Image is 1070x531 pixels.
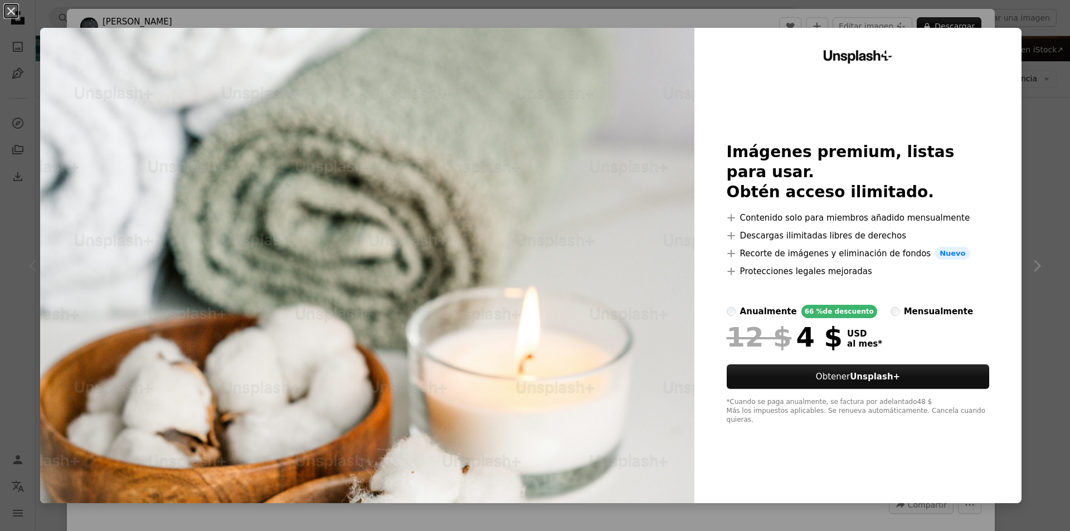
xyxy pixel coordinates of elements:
li: Descargas ilimitadas libres de derechos [727,229,990,242]
div: 66 % de descuento [801,305,877,318]
input: anualmente66 %de descuento [727,307,736,316]
div: 4 $ [727,323,843,352]
span: al mes * [847,339,882,349]
div: *Cuando se paga anualmente, se factura por adelantado 48 $ Más los impuestos aplicables. Se renue... [727,398,990,425]
div: anualmente [740,305,797,318]
span: USD [847,329,882,339]
li: Contenido solo para miembros añadido mensualmente [727,211,990,225]
li: Protecciones legales mejoradas [727,265,990,278]
li: Recorte de imágenes y eliminación de fondos [727,247,990,260]
span: Nuevo [935,247,970,260]
button: ObtenerUnsplash+ [727,364,990,389]
span: 12 $ [727,323,792,352]
h2: Imágenes premium, listas para usar. Obtén acceso ilimitado. [727,142,990,202]
strong: Unsplash+ [850,372,900,382]
input: mensualmente [891,307,899,316]
div: mensualmente [904,305,973,318]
